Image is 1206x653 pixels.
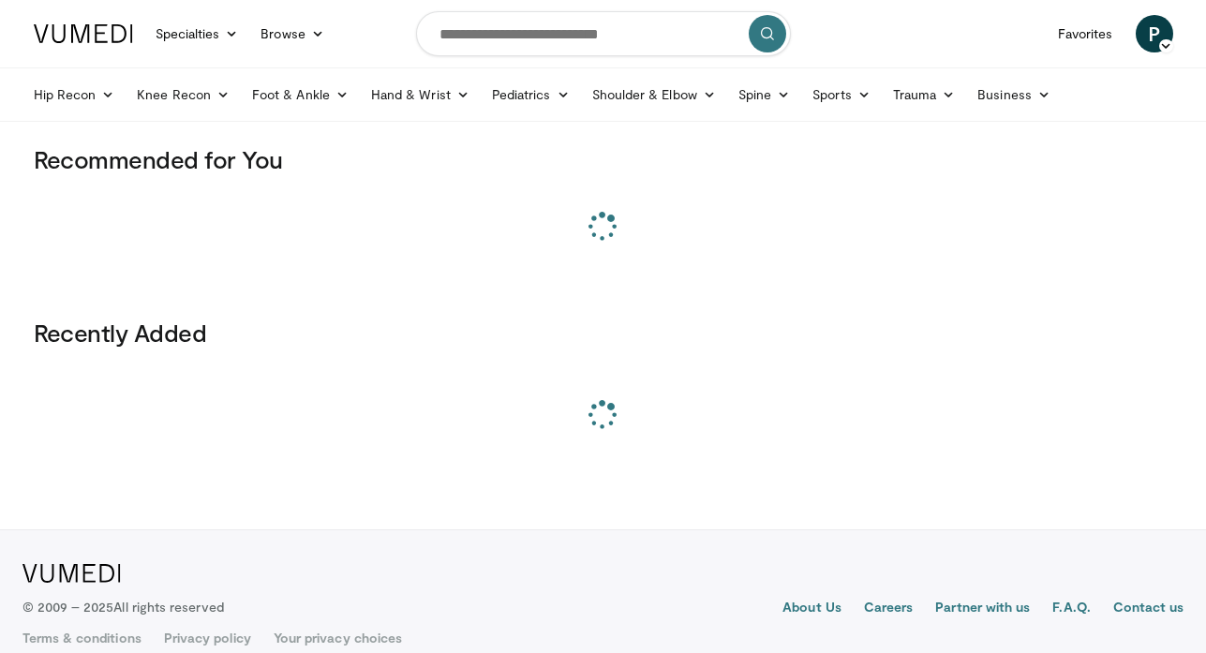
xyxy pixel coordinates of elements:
[1052,598,1090,620] a: F.A.Q.
[1113,598,1184,620] a: Contact us
[360,76,481,113] a: Hand & Wrist
[34,24,133,43] img: VuMedi Logo
[935,598,1030,620] a: Partner with us
[801,76,882,113] a: Sports
[864,598,914,620] a: Careers
[113,599,223,615] span: All rights reserved
[581,76,727,113] a: Shoulder & Elbow
[22,564,121,583] img: VuMedi Logo
[164,629,251,647] a: Privacy policy
[34,144,1173,174] h3: Recommended for You
[966,76,1062,113] a: Business
[241,76,360,113] a: Foot & Ankle
[126,76,241,113] a: Knee Recon
[22,598,224,616] p: © 2009 – 2025
[22,76,127,113] a: Hip Recon
[416,11,791,56] input: Search topics, interventions
[22,629,141,647] a: Terms & conditions
[34,318,1173,348] h3: Recently Added
[1047,15,1124,52] a: Favorites
[481,76,581,113] a: Pediatrics
[144,15,250,52] a: Specialties
[249,15,335,52] a: Browse
[1136,15,1173,52] a: P
[882,76,967,113] a: Trauma
[782,598,841,620] a: About Us
[727,76,801,113] a: Spine
[274,629,402,647] a: Your privacy choices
